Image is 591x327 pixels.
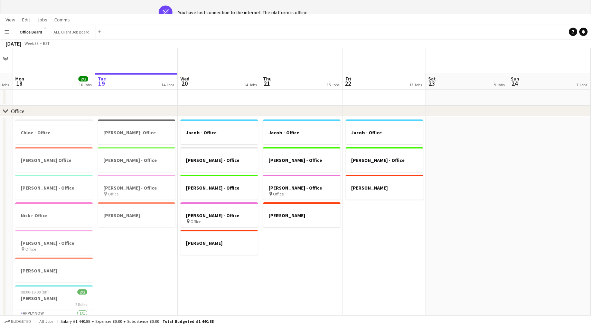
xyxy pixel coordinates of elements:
[263,175,340,200] app-job-card: [PERSON_NAME] - Office Office
[34,15,50,24] a: Jobs
[179,79,189,87] span: 20
[75,302,87,307] span: 2 Roles
[180,129,258,136] h3: Jacob - Office
[180,119,258,144] app-job-card: Jacob - Office
[14,79,24,87] span: 18
[494,82,505,87] div: 9 Jobs
[263,157,340,163] h3: [PERSON_NAME] - Office
[15,147,93,172] app-job-card: [PERSON_NAME] Office
[22,17,30,23] span: Edit
[15,230,93,255] div: [PERSON_NAME] - Office Office
[273,191,284,196] span: Office
[3,15,18,24] a: View
[15,157,93,163] h3: [PERSON_NAME] Office
[263,147,340,172] app-job-card: [PERSON_NAME] - Office
[346,119,423,144] app-job-card: Jacob - Office
[60,319,214,324] div: Salary £1 440.88 + Expenses £0.00 + Subsistence £0.00 =
[162,319,214,324] span: Total Budgeted £1 440.88
[19,15,33,24] a: Edit
[3,318,32,325] button: Budgeted
[37,17,47,23] span: Jobs
[180,240,258,246] h3: [PERSON_NAME]
[180,202,258,227] app-job-card: [PERSON_NAME] - Office Office
[510,79,519,87] span: 24
[576,82,587,87] div: 7 Jobs
[11,319,31,324] span: Budgeted
[15,185,93,191] h3: [PERSON_NAME] - Office
[15,212,93,219] h3: Nicki- Office
[327,82,339,87] div: 15 Jobs
[263,212,340,219] h3: [PERSON_NAME]
[15,240,93,246] h3: [PERSON_NAME] - Office
[263,119,340,144] app-job-card: Jacob - Office
[54,17,70,23] span: Comms
[15,202,93,227] app-job-card: Nicki- Office
[263,202,340,227] app-job-card: [PERSON_NAME]
[48,25,95,39] button: ALL Client Job Board
[23,41,40,46] span: Week 33
[180,147,258,172] div: [PERSON_NAME] - Office
[43,41,50,46] div: BST
[346,175,423,200] app-job-card: [PERSON_NAME]
[98,202,175,227] app-job-card: [PERSON_NAME]
[98,119,175,144] app-job-card: [PERSON_NAME]- Office
[263,76,272,82] span: Thu
[108,191,119,196] span: Office
[97,79,106,87] span: 19
[98,175,175,200] app-job-card: [PERSON_NAME] - Office Office
[262,79,272,87] span: 21
[15,268,93,274] h3: [PERSON_NAME]
[346,147,423,172] app-job-card: [PERSON_NAME] - Office
[263,185,340,191] h3: [PERSON_NAME] - Office
[98,147,175,172] app-job-card: [PERSON_NAME] - Office
[161,82,174,87] div: 14 Jobs
[180,157,258,163] h3: [PERSON_NAME] - Office
[15,258,93,282] app-job-card: [PERSON_NAME]
[409,82,422,87] div: 13 Jobs
[180,185,258,191] h3: [PERSON_NAME] - Office
[98,212,175,219] h3: [PERSON_NAME]
[15,175,93,200] app-job-card: [PERSON_NAME] - Office
[14,25,48,39] button: Office Board
[428,76,436,82] span: Sat
[346,76,351,82] span: Fri
[180,175,258,200] app-job-card: [PERSON_NAME] - Office
[346,185,423,191] h3: [PERSON_NAME]
[6,40,21,47] div: [DATE]
[346,157,423,163] h3: [PERSON_NAME] - Office
[427,79,436,87] span: 23
[78,76,88,81] span: 2/2
[190,219,201,224] span: Office
[15,119,93,144] app-job-card: Chloe - Office
[178,9,309,16] div: You have lost connection to the internet. The platform is offline.
[346,129,423,136] h3: Jacob - Office
[511,76,519,82] span: Sun
[345,79,351,87] span: 22
[11,108,25,115] div: Office
[244,82,257,87] div: 14 Jobs
[15,295,93,301] h3: [PERSON_NAME]
[98,185,175,191] h3: [PERSON_NAME] - Office
[38,319,55,324] span: All jobs
[98,157,175,163] h3: [PERSON_NAME] - Office
[15,129,93,136] h3: Chloe - Office
[25,247,36,252] span: Office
